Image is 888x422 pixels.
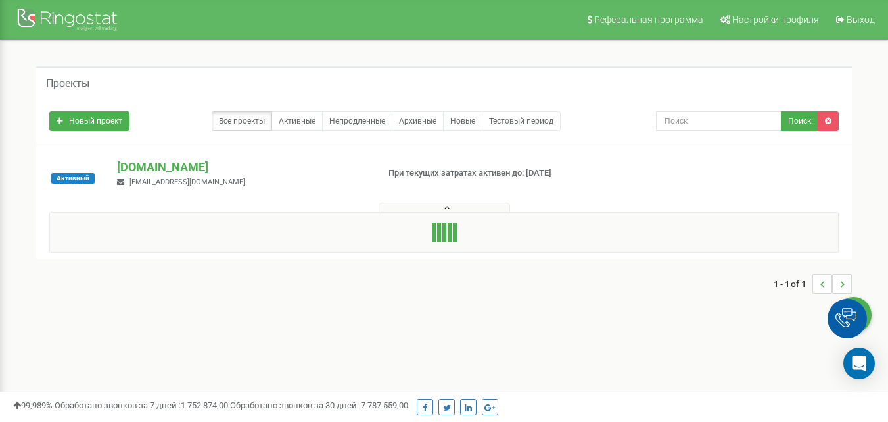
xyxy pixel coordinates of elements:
span: Активный [51,173,95,184]
a: Все проекты [212,111,272,131]
a: Новый проект [49,111,129,131]
span: Выход [847,14,875,25]
a: Тестовый период [482,111,561,131]
span: Реферальная программа [594,14,703,25]
a: Новые [443,111,482,131]
span: Настройки профиля [732,14,819,25]
p: При текущих затратах активен до: [DATE] [388,167,571,180]
button: Поиск [781,111,818,131]
u: 1 752 874,00 [181,400,228,410]
nav: ... [774,261,852,307]
a: Архивные [392,111,444,131]
a: Непродленные [322,111,392,131]
span: 99,989% [13,400,53,410]
span: [EMAIL_ADDRESS][DOMAIN_NAME] [129,178,245,186]
h5: Проекты [46,78,89,90]
span: 1 - 1 of 1 [774,274,812,294]
input: Поиск [656,111,782,131]
span: Обработано звонков за 30 дней : [230,400,408,410]
u: 7 787 559,00 [361,400,408,410]
p: [DOMAIN_NAME] [117,159,367,176]
a: Активные [271,111,323,131]
div: Open Intercom Messenger [843,348,875,379]
span: Обработано звонков за 7 дней : [55,400,228,410]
